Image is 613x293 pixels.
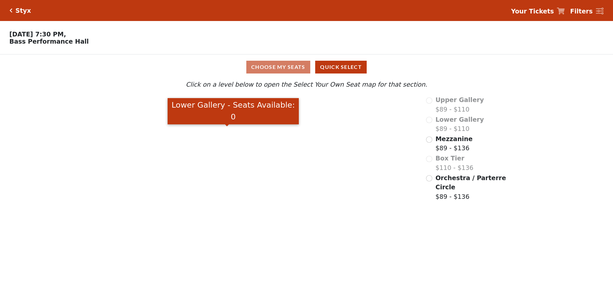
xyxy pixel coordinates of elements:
[511,8,554,15] strong: Your Tickets
[570,7,603,16] a: Filters
[168,98,299,125] div: Lower Gallery - Seats Available: 0
[436,96,484,103] span: Upper Gallery
[220,204,346,280] path: Orchestra / Parterre Circle - Seats Available: 45
[436,155,464,162] span: Box Tier
[570,8,593,15] strong: Filters
[436,134,473,153] label: $89 - $136
[436,173,507,201] label: $89 - $136
[10,8,12,13] a: Click here to go back to filters
[436,174,506,191] span: Orchestra / Parterre Circle
[436,95,484,114] label: $89 - $110
[15,7,31,14] h5: Styx
[511,7,565,16] a: Your Tickets
[436,116,484,123] span: Lower Gallery
[315,61,367,73] button: Quick Select
[436,115,484,134] label: $89 - $110
[436,154,474,172] label: $110 - $136
[436,135,473,142] span: Mezzanine
[81,80,532,89] p: Click on a level below to open the Select Your Own Seat map for that section.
